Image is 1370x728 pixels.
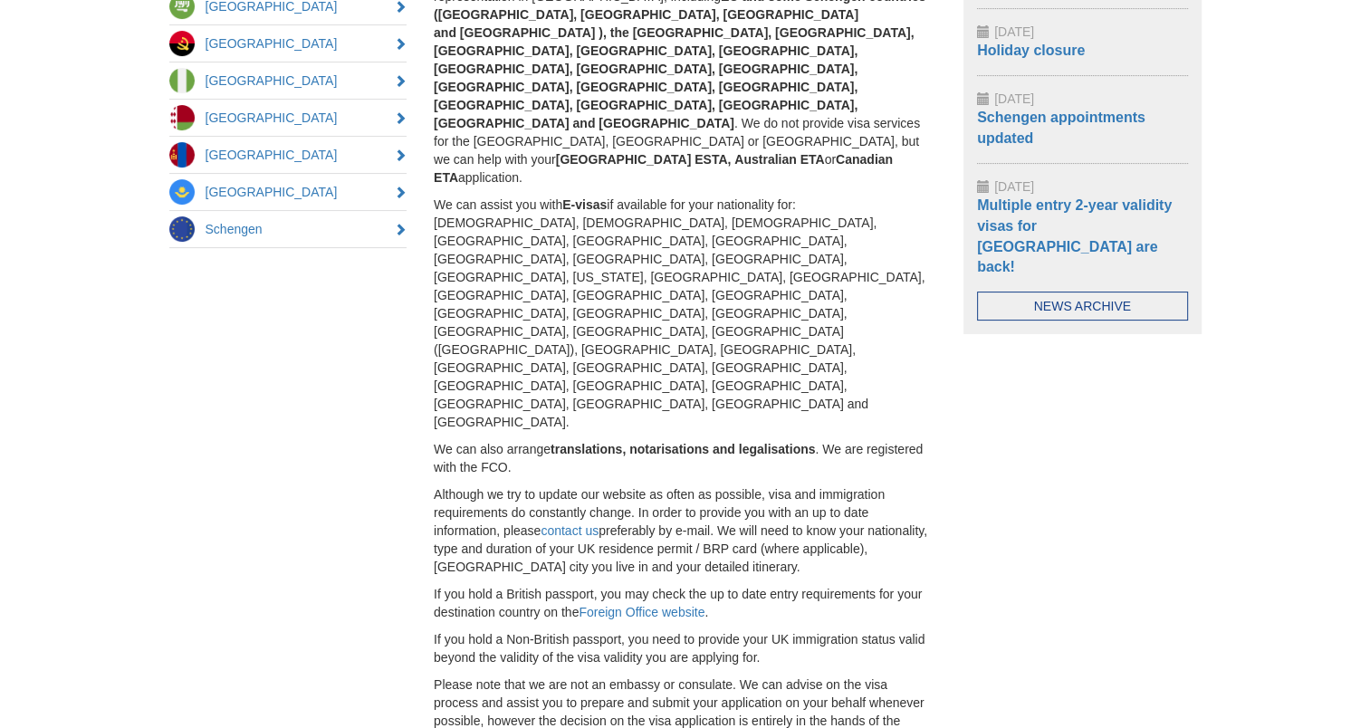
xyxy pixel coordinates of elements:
span: [DATE] [994,179,1034,194]
a: Schengen [169,211,407,247]
a: [GEOGRAPHIC_DATA] [169,174,407,210]
strong: E-visas [562,197,607,212]
a: contact us [541,523,599,538]
a: News Archive [977,292,1188,321]
a: Foreign Office website [579,605,704,619]
span: [DATE] [994,91,1034,106]
strong: Australian ETA [734,152,824,167]
p: If you hold a Non-British passport, you need to provide your UK immigration status valid beyond t... [434,630,936,666]
a: Multiple entry 2-year validity visas for [GEOGRAPHIC_DATA] are back! [977,197,1172,275]
a: Holiday closure [977,43,1085,58]
a: Schengen appointments updated [977,110,1145,146]
a: [GEOGRAPHIC_DATA] [169,100,407,136]
a: [GEOGRAPHIC_DATA] [169,62,407,99]
a: [GEOGRAPHIC_DATA] [169,137,407,173]
strong: translations, notarisations and legalisations [551,442,816,456]
p: We can also arrange . We are registered with the FCO. [434,440,936,476]
a: [GEOGRAPHIC_DATA] [169,25,407,62]
p: We can assist you with if available for your nationality for: [DEMOGRAPHIC_DATA], [DEMOGRAPHIC_DA... [434,196,936,431]
strong: ESTA, [695,152,731,167]
p: Although we try to update our website as often as possible, visa and immigration requirements do ... [434,485,936,576]
p: If you hold a British passport, you may check the up to date entry requirements for your destinat... [434,585,936,621]
span: [DATE] [994,24,1034,39]
strong: [GEOGRAPHIC_DATA] [556,152,692,167]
